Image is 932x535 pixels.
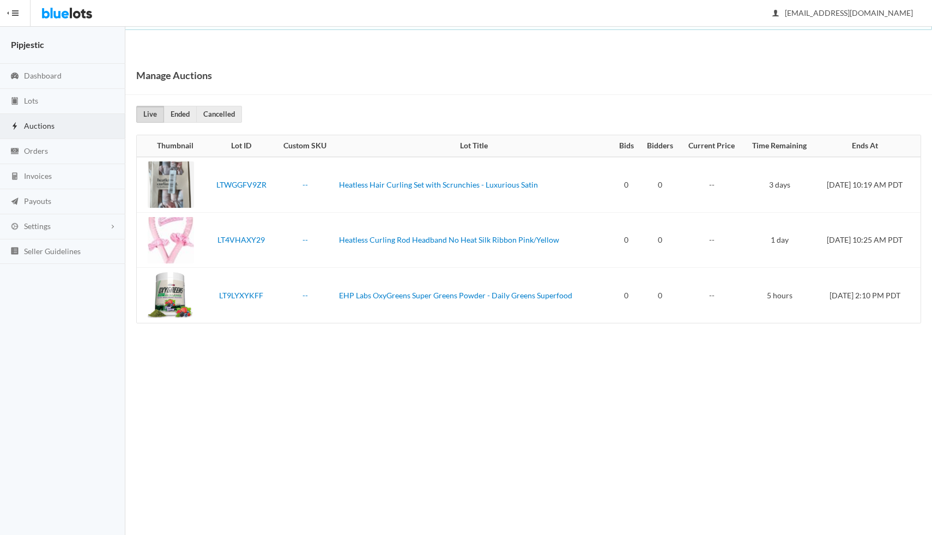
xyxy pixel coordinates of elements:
td: 1 day [743,212,816,268]
th: Lot Title [335,135,613,157]
a: -- [302,235,308,244]
a: Ended [164,106,197,123]
ion-icon: list box [9,247,20,257]
a: Heatless Hair Curling Set with Scrunchies - Luxurious Satin [339,180,538,189]
td: [DATE] 10:25 AM PDT [816,212,921,268]
span: [EMAIL_ADDRESS][DOMAIN_NAME] [773,8,913,17]
th: Lot ID [208,135,275,157]
a: LT9LYXYKFF [219,291,263,300]
th: Ends At [816,135,921,157]
ion-icon: person [770,9,781,19]
ion-icon: paper plane [9,197,20,207]
td: 0 [613,157,640,213]
td: 3 days [743,157,816,213]
span: Invoices [24,171,52,181]
ion-icon: flash [9,122,20,132]
td: 0 [640,157,680,213]
span: Seller Guidelines [24,247,81,256]
a: LTWGGFV9ZR [216,180,267,189]
th: Current Price [680,135,743,157]
th: Bids [613,135,640,157]
td: 0 [640,268,680,323]
span: Orders [24,146,48,155]
ion-icon: speedometer [9,71,20,82]
span: Settings [24,221,51,231]
span: Auctions [24,121,55,130]
a: Live [136,106,164,123]
ion-icon: cash [9,147,20,157]
td: -- [680,157,743,213]
th: Thumbnail [137,135,208,157]
ion-icon: clipboard [9,97,20,107]
ion-icon: calculator [9,172,20,182]
th: Custom SKU [275,135,335,157]
th: Time Remaining [743,135,816,157]
th: Bidders [640,135,680,157]
span: Payouts [24,196,51,206]
span: Lots [24,96,38,105]
strong: Pipjestic [11,39,44,50]
td: 0 [613,268,640,323]
td: 0 [613,212,640,268]
td: [DATE] 10:19 AM PDT [816,157,921,213]
td: -- [680,212,743,268]
td: [DATE] 2:10 PM PDT [816,268,921,323]
a: -- [302,180,308,189]
ion-icon: cog [9,222,20,232]
a: Heatless Curling Rod Headband No Heat Silk Ribbon Pink/Yellow [339,235,559,244]
td: -- [680,268,743,323]
a: Cancelled [196,106,242,123]
span: Dashboard [24,71,62,80]
a: -- [302,291,308,300]
td: 5 hours [743,268,816,323]
a: LT4VHAXY29 [217,235,265,244]
td: 0 [640,212,680,268]
h1: Manage Auctions [136,67,212,83]
a: EHP Labs OxyGreens Super Greens Powder - Daily Greens Superfood [339,291,572,300]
